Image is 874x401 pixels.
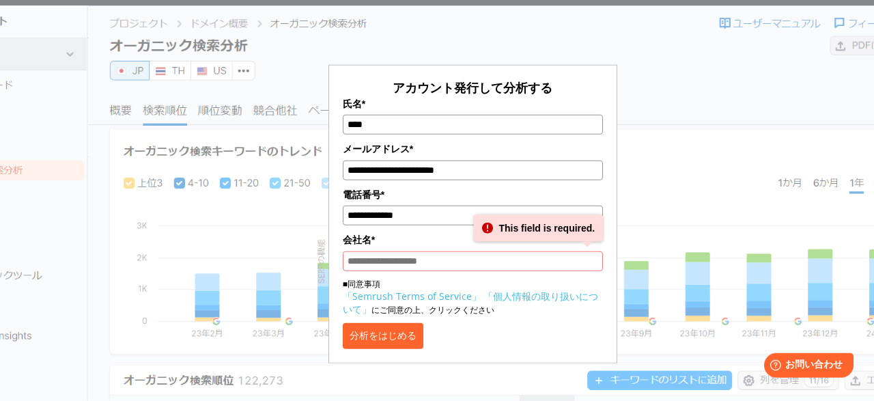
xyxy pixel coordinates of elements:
[343,323,423,349] button: 分析をはじめる
[343,187,604,202] label: 電話番号*
[343,278,604,316] p: ■同意事項 にご同意の上、クリックください
[752,348,859,386] iframe: Help widget launcher
[343,290,598,316] a: 「個人情報の取り扱いについて」
[343,141,604,156] label: メールアドレス*
[474,215,603,242] div: This field is required.
[393,79,552,96] span: アカウント発行して分析する
[343,290,481,303] a: 「Semrush Terms of Service」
